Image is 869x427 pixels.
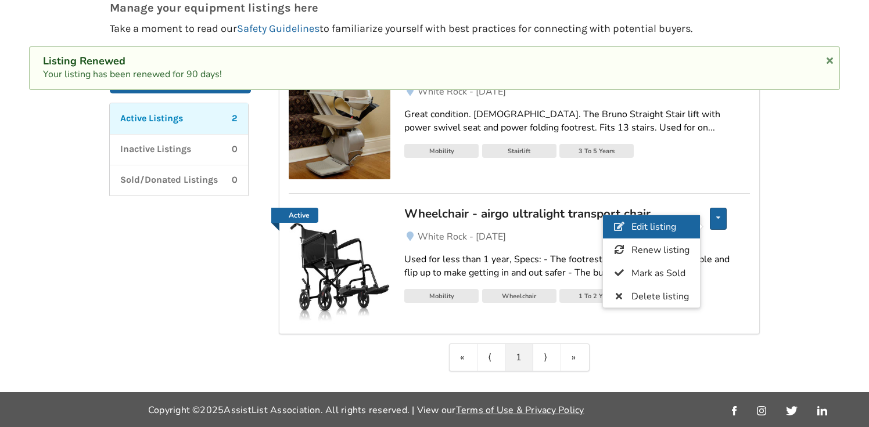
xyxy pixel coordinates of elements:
[404,85,749,99] a: White Rock - [DATE]
[232,173,238,187] p: 0
[456,404,584,417] a: Terms of Use & Privacy Policy
[418,85,506,98] span: White Rock - [DATE]
[533,344,561,371] a: Next item
[237,22,319,35] a: Safety Guidelines
[559,144,634,158] div: 3 To 5 Years
[631,267,685,280] span: Mark as Sold
[404,144,749,161] a: MobilityStairlift3 To 5 Years
[110,23,760,34] p: Take a moment to read our to familiarize yourself with best practices for connecting with potenti...
[43,55,826,68] div: Listing Renewed
[505,344,533,371] a: 1
[271,208,318,223] a: Active
[757,406,766,415] img: instagram_link
[418,230,506,243] span: White Rock - [DATE]
[289,78,390,179] img: mobility-stairlift - bruno straight stairlift
[289,208,390,324] a: Active
[631,221,676,234] span: Edit listing
[404,108,749,135] div: Great condition. [DEMOGRAPHIC_DATA]. The Bruno Straight Stair lift with power swivel seat and pow...
[732,406,737,415] img: facebook_link
[450,344,477,371] a: First item
[404,208,676,230] a: Wheelchair - airgo ultralight transport chair
[120,143,191,156] p: Inactive Listings
[120,112,183,125] p: Active Listings
[110,2,760,14] p: Manage your equipment listings here
[404,206,676,221] div: Wheelchair - airgo ultralight transport chair
[289,63,390,179] a: Active
[404,99,749,144] a: Great condition. [DEMOGRAPHIC_DATA]. The Bruno Straight Stair lift with power swivel seat and pow...
[561,344,589,371] a: Last item
[631,290,688,303] span: Delete listing
[404,230,749,244] a: White Rock - [DATE]
[482,144,556,158] div: Stairlift
[817,406,827,415] img: linkedin_link
[404,244,749,289] a: Used for less than 1 year, Specs: - The footrests adjust to fit most people and flip up to make g...
[631,244,689,256] span: Renew listing
[559,289,634,303] div: 1 To 2 Years
[43,55,826,81] div: Your listing has been renewed for 90 days!
[232,143,238,156] p: 0
[404,289,479,303] div: Mobility
[786,406,797,415] img: twitter_link
[404,253,749,280] div: Used for less than 1 year, Specs: - The footrests adjust to fit most people and flip up to make g...
[120,173,218,187] p: Sold/Donated Listings
[482,289,556,303] div: Wheelchair
[232,112,238,125] p: 2
[404,144,479,158] div: Mobility
[449,343,590,371] div: Pagination Navigation
[404,289,749,306] a: MobilityWheelchair1 To 2 Years
[289,223,390,324] img: mobility-wheelchair - airgo ultralight transport chair
[477,344,505,371] a: Previous item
